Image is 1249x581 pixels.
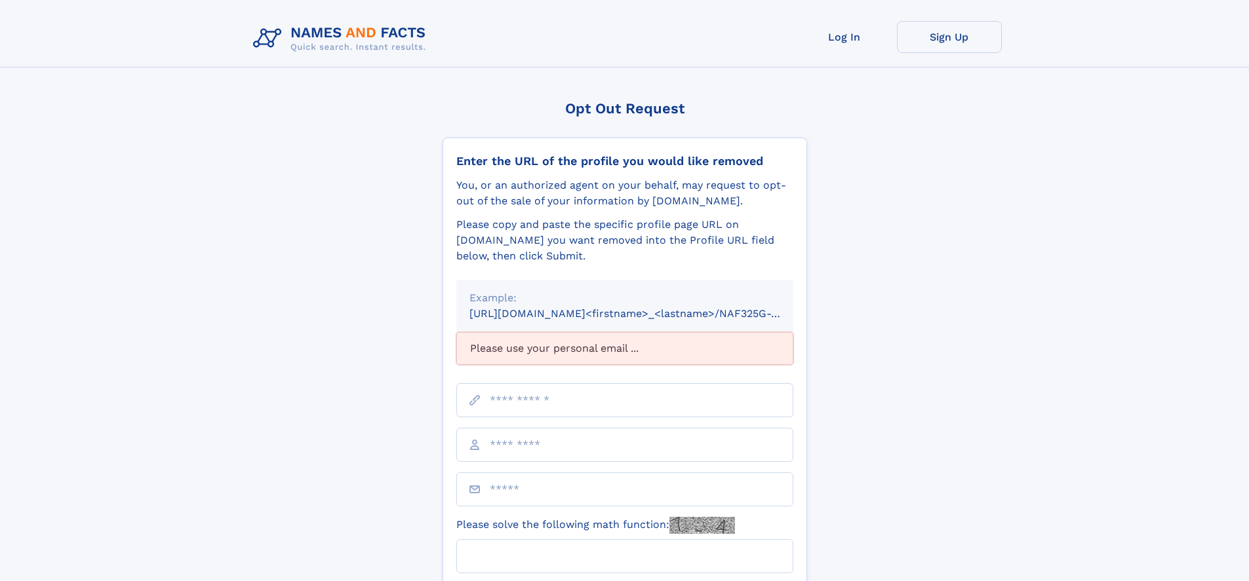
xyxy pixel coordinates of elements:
div: Opt Out Request [443,100,807,117]
a: Log In [792,21,897,53]
div: Enter the URL of the profile you would like removed [456,154,793,168]
label: Please solve the following math function: [456,517,735,534]
img: Logo Names and Facts [248,21,437,56]
div: You, or an authorized agent on your behalf, may request to opt-out of the sale of your informatio... [456,178,793,209]
div: Example: [469,290,780,306]
div: Please copy and paste the specific profile page URL on [DOMAIN_NAME] you want removed into the Pr... [456,217,793,264]
small: [URL][DOMAIN_NAME]<firstname>_<lastname>/NAF325G-xxxxxxxx [469,307,818,320]
div: Please use your personal email ... [456,332,793,365]
a: Sign Up [897,21,1002,53]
